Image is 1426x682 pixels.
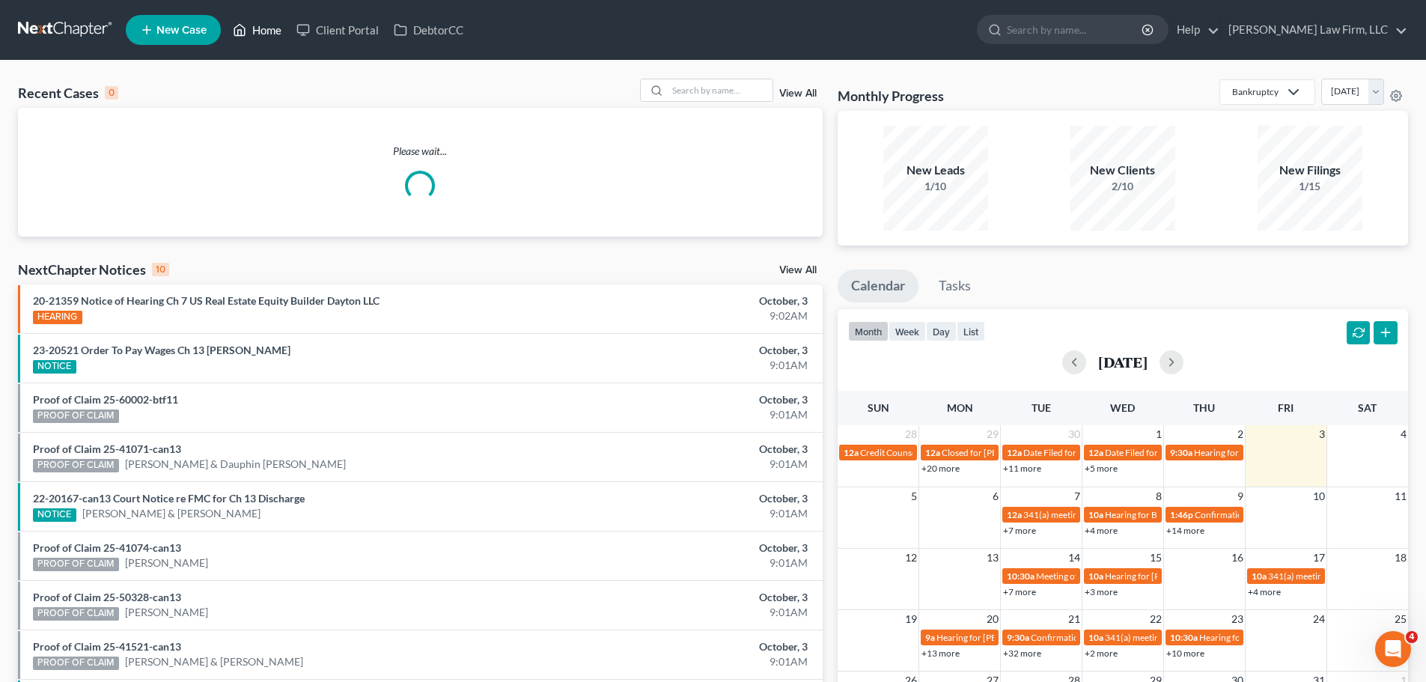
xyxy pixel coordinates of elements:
[1036,570,1202,582] span: Meeting of Creditors for [PERSON_NAME]
[1148,549,1163,567] span: 15
[1248,586,1281,597] a: +4 more
[1393,610,1408,628] span: 25
[559,343,808,358] div: October, 3
[985,425,1000,443] span: 29
[559,541,808,555] div: October, 3
[1236,487,1245,505] span: 9
[1003,586,1036,597] a: +7 more
[926,321,957,341] button: day
[156,25,207,36] span: New Case
[559,605,808,620] div: 9:01AM
[559,392,808,407] div: October, 3
[1003,525,1036,536] a: +7 more
[1088,509,1103,520] span: 10a
[848,321,889,341] button: month
[1088,570,1103,582] span: 10a
[386,16,471,43] a: DebtorCC
[925,447,940,458] span: 12a
[33,492,305,505] a: 22-20167-can13 Court Notice re FMC for Ch 13 Discharge
[1105,632,1329,643] span: 341(a) meeting for [PERSON_NAME] & [PERSON_NAME]
[1031,632,1202,643] span: Confirmation Hearing for [PERSON_NAME]
[33,442,181,455] a: Proof of Claim 25-41071-can13
[1230,610,1245,628] span: 23
[225,16,289,43] a: Home
[1406,631,1418,643] span: 4
[33,607,119,621] div: PROOF OF CLAIM
[1007,509,1022,520] span: 12a
[1088,632,1103,643] span: 10a
[1399,425,1408,443] span: 4
[1105,570,1222,582] span: Hearing for [PERSON_NAME]
[925,632,935,643] span: 9a
[1278,401,1294,414] span: Fri
[1311,487,1326,505] span: 10
[1023,447,1148,458] span: Date Filed for [PERSON_NAME]
[868,401,889,414] span: Sun
[1358,401,1377,414] span: Sat
[1085,586,1118,597] a: +3 more
[1003,463,1041,474] a: +11 more
[33,508,76,522] div: NOTICE
[1166,525,1204,536] a: +14 more
[1105,509,1228,520] span: Hearing for Bar K Holdings, LLC
[904,425,918,443] span: 28
[33,657,119,670] div: PROOF OF CLAIM
[1070,179,1175,194] div: 2/10
[18,84,118,102] div: Recent Cases
[33,311,82,324] div: HEARING
[33,409,119,423] div: PROOF OF CLAIM
[985,549,1000,567] span: 13
[33,393,178,406] a: Proof of Claim 25-60002-btf11
[921,648,960,659] a: +13 more
[1375,631,1411,667] iframe: Intercom live chat
[889,321,926,341] button: week
[125,457,346,472] a: [PERSON_NAME] & Dauphin [PERSON_NAME]
[947,401,973,414] span: Mon
[559,590,808,605] div: October, 3
[289,16,386,43] a: Client Portal
[936,632,1053,643] span: Hearing for [PERSON_NAME]
[559,358,808,373] div: 9:01AM
[152,263,169,276] div: 10
[125,605,208,620] a: [PERSON_NAME]
[838,87,944,105] h3: Monthly Progress
[33,558,119,571] div: PROOF OF CLAIM
[883,179,988,194] div: 1/10
[909,487,918,505] span: 5
[1199,632,1301,643] span: Hearing for 1 Big Red, LLC
[1170,632,1198,643] span: 10:30a
[779,88,817,99] a: View All
[1067,549,1082,567] span: 14
[1166,648,1204,659] a: +10 more
[1007,447,1022,458] span: 12a
[1258,179,1362,194] div: 1/15
[125,555,208,570] a: [PERSON_NAME]
[1236,425,1245,443] span: 2
[1007,632,1029,643] span: 9:30a
[838,270,918,302] a: Calendar
[1032,401,1051,414] span: Tue
[1154,425,1163,443] span: 1
[1098,354,1148,370] h2: [DATE]
[559,654,808,669] div: 9:01AM
[1073,487,1082,505] span: 7
[1194,447,1311,458] span: Hearing for [PERSON_NAME]
[1088,447,1103,458] span: 12a
[957,321,985,341] button: list
[991,487,1000,505] span: 6
[82,506,260,521] a: [PERSON_NAME] & [PERSON_NAME]
[1170,509,1193,520] span: 1:46p
[559,506,808,521] div: 9:01AM
[942,447,1133,458] span: Closed for [PERSON_NAME] & [PERSON_NAME]
[559,407,808,422] div: 9:01AM
[1268,570,1419,582] span: 341(a) meeting for Bar K Holdings, LLC
[985,610,1000,628] span: 20
[1110,401,1135,414] span: Wed
[1067,610,1082,628] span: 21
[105,86,118,100] div: 0
[1230,549,1245,567] span: 16
[860,447,1016,458] span: Credit Counseling for [PERSON_NAME]
[844,447,859,458] span: 12a
[1221,16,1407,43] a: [PERSON_NAME] Law Firm, LLC
[559,293,808,308] div: October, 3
